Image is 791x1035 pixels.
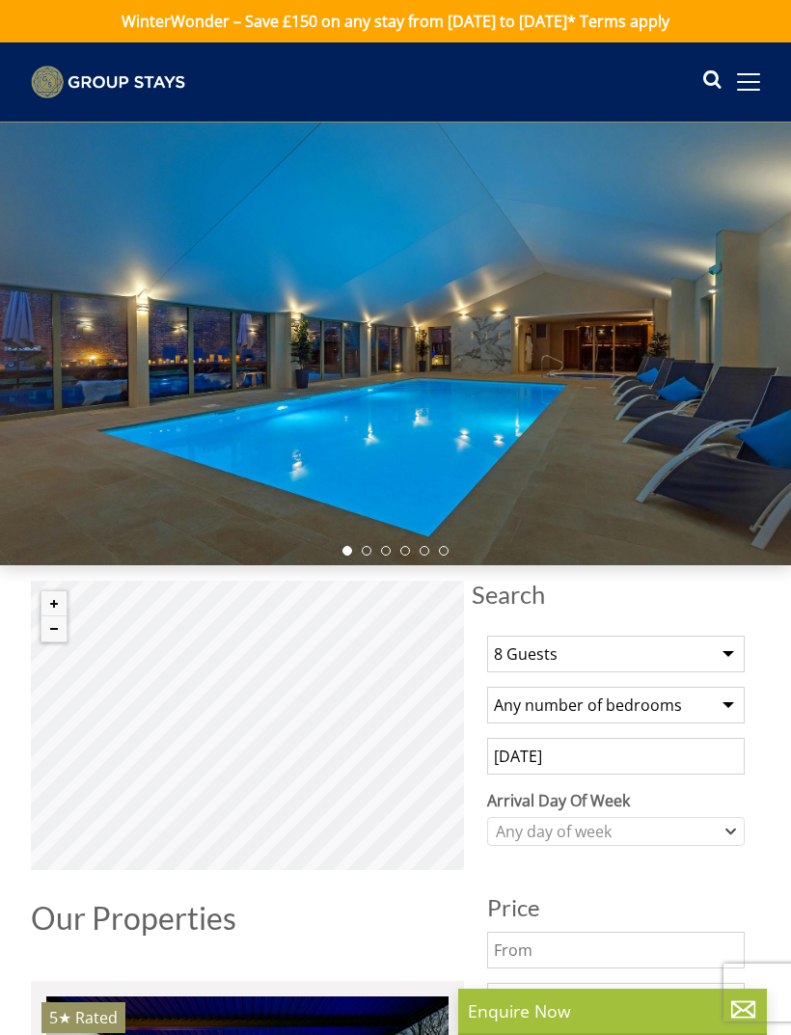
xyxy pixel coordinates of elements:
div: Any day of week [491,821,721,842]
div: Combobox [487,817,745,846]
h1: Our Properties [31,901,464,935]
canvas: Map [31,581,464,870]
button: Zoom out [41,616,67,641]
label: Arrival Day Of Week [487,789,745,812]
h3: Price [487,895,745,920]
img: Group Stays [31,66,185,98]
input: From [487,932,745,968]
span: Rated [75,1007,118,1028]
input: Arrival Date [487,738,745,775]
span: FORMOSA has a 5 star rating under the Quality in Tourism Scheme [49,1007,71,1028]
span: Search [472,581,760,608]
button: Zoom in [41,591,67,616]
p: Enquire Now [468,998,757,1023]
input: To [487,983,745,1020]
